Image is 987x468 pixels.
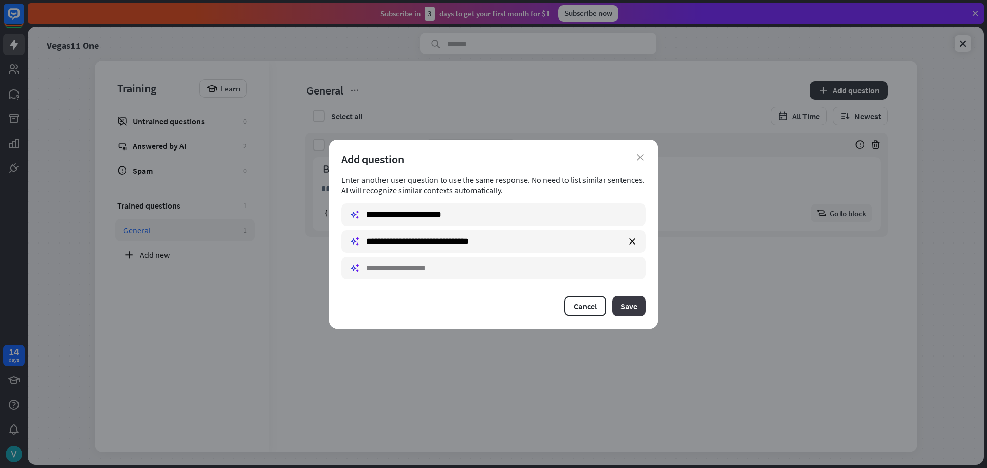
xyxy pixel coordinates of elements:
i: close [637,154,644,161]
button: Open LiveChat chat widget [8,4,39,35]
button: Cancel [564,296,606,316]
div: Enter another user question to use the same response. No need to list similar sentences. AI will ... [341,175,646,195]
button: Save [612,296,646,316]
div: Add question [341,152,646,166]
